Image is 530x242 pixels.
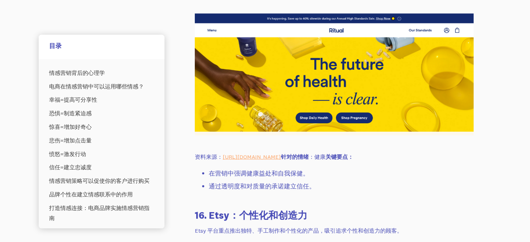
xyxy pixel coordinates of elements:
[309,153,325,160] font: ：健康
[49,228,116,235] font: 识别适合您品牌的正确情感
[49,174,154,188] a: 情感营销策略可以促使你的客户进行购买
[49,150,86,157] font: 愤怒=激发行动
[325,153,353,160] font: 关键要点：
[281,153,309,160] font: 针对的情绪
[49,201,154,225] a: 打造情感连接：电商品牌实施情感营销指南
[195,153,223,160] font: 资料来源：
[49,66,154,79] a: 情感营销背后的心理学
[223,153,281,160] a: [URL][DOMAIN_NAME]
[49,123,92,130] font: 惊喜=增加好奇心
[49,93,154,107] a: 幸福=提高可分享性
[49,69,105,76] font: 情感营销背后的心理学
[49,147,154,161] a: 愤怒=激发行动
[49,161,154,174] a: 信任=建立忠诚度
[49,164,92,171] font: 信任=建立忠诚度
[49,110,92,117] font: 恐惧=制造紧迫感
[195,209,307,221] font: 16. Etsy：个性化和创造力
[209,169,309,177] font: 在营销中强调健康益处和自我保健。
[49,225,154,238] a: 识别适合您品牌的正确情感
[49,83,144,89] font: 电商在情感营销中可以运用哪些情感？
[49,191,133,198] font: 品牌个性在建立情感联系中的作用
[209,182,315,190] font: 通过透明度和对质量的承诺建立信任。
[49,42,62,50] font: 目录
[195,227,402,234] font: Etsy 平台重点推出独特、手工制作和个性化的产品，吸引追求个性和创造力的顾客。
[49,120,154,134] a: 惊喜=增加好奇心
[49,204,149,221] font: 打造情感连接：电商品牌实施情感营销指南
[49,136,92,143] font: 悲伤=增加点击量
[49,79,154,93] a: 电商在情感营销中可以运用哪些情感？
[49,107,154,120] a: 恐惧=制造紧迫感
[49,133,154,147] a: 悲伤=增加点击量
[49,188,154,201] a: 品牌个性在建立情感联系中的作用
[49,177,149,184] font: 情感营销策略可以促使你的客户进行购买
[49,96,97,103] font: 幸福=提高可分享性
